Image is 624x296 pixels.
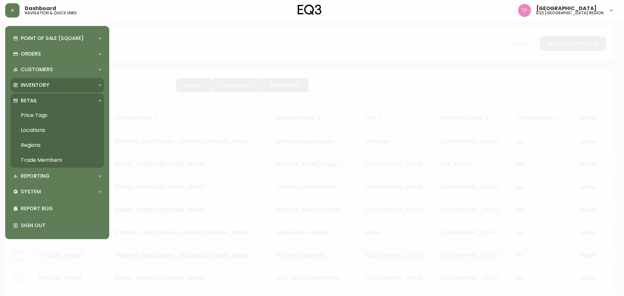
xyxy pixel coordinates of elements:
a: Regions [10,138,104,153]
p: Sign Out [21,222,101,229]
span: Dashboard [25,6,56,11]
div: Inventory [10,78,104,92]
div: Sign Out [10,217,104,234]
p: System [21,188,41,195]
div: Point of Sale (Square) [10,31,104,45]
div: System [10,185,104,199]
div: Customers [10,62,104,77]
p: Customers [21,66,53,73]
a: Price Tags [10,108,104,123]
h5: eq3 [GEOGRAPHIC_DATA] region [536,11,604,15]
a: Locations [10,123,104,138]
img: logo [298,5,322,15]
div: Orders [10,47,104,61]
div: Report Bug [10,200,104,217]
img: 971393357b0bdd4f0581b88529d406f6 [518,4,531,17]
p: Reporting [21,173,49,180]
h5: navigation & quick links [25,11,77,15]
p: Retail [21,97,37,104]
p: Inventory [21,82,49,89]
span: [GEOGRAPHIC_DATA] [536,6,597,11]
a: Trade Members [10,153,104,168]
p: Report Bug [21,205,101,212]
div: Reporting [10,169,104,183]
p: Orders [21,50,41,58]
p: Point of Sale (Square) [21,35,84,42]
div: Retail [10,94,104,108]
